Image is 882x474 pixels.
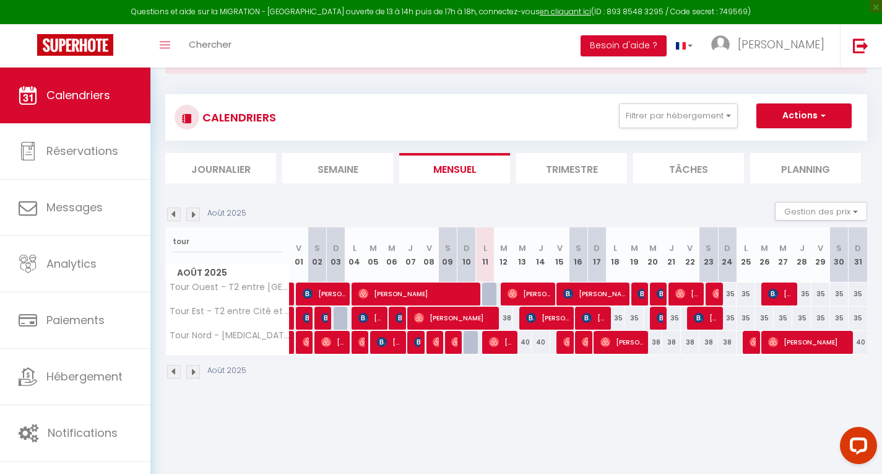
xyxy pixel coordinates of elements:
[377,330,402,354] span: [PERSON_NAME]
[451,330,457,354] span: [PERSON_NAME]
[516,153,627,183] li: Trimestre
[37,34,113,56] img: Super Booking
[532,331,550,354] div: 40
[563,330,569,354] span: [PERSON_NAME]
[711,35,730,54] img: ...
[657,282,663,305] span: [PERSON_NAME]
[303,330,309,354] span: [PERSON_NAME]
[830,283,849,305] div: 35
[353,242,357,254] abbr: L
[792,227,811,283] th: 28
[694,306,719,330] span: [PERSON_NAME] [PERSON_NAME]
[750,153,861,183] li: Planning
[675,282,700,305] span: [PERSON_NAME]
[718,307,737,330] div: 35
[625,307,643,330] div: 35
[327,227,345,283] th: 03
[414,330,420,354] span: [PERSON_NAME]
[800,242,805,254] abbr: J
[750,330,756,354] span: [PERSON_NAME]
[811,227,830,283] th: 29
[358,282,476,305] span: [PERSON_NAME]
[669,242,674,254] abbr: J
[282,153,393,183] li: Semaine
[168,331,292,340] span: Tour Nord - [MEDICAL_DATA] entre [GEOGRAPHIC_DATA] et [GEOGRAPHIC_DATA]
[755,307,774,330] div: 35
[433,330,439,354] span: [PERSON_NAME]
[644,331,662,354] div: 38
[166,264,289,282] span: Août 2025
[557,242,563,254] abbr: V
[849,331,867,354] div: 40
[46,87,110,103] span: Calendriers
[853,38,868,53] img: logout
[818,242,823,254] abbr: V
[508,282,551,305] span: [PERSON_NAME]
[625,227,643,283] th: 19
[207,365,246,377] p: Août 2025
[321,330,346,354] span: [PERSON_NAME]
[582,330,588,354] span: [PERSON_NAME]
[657,306,663,330] span: [PERSON_NAME]
[189,38,231,51] span: Chercher
[830,307,849,330] div: 35
[401,227,420,283] th: 07
[718,283,737,305] div: 35
[358,330,365,354] span: [PERSON_NAME]
[662,227,681,283] th: 21
[333,242,339,254] abbr: D
[576,242,581,254] abbr: S
[613,242,617,254] abbr: L
[737,227,755,283] th: 25
[774,307,792,330] div: 35
[345,227,364,283] th: 04
[662,331,681,354] div: 38
[207,208,246,219] p: Août 2025
[811,283,830,305] div: 35
[737,283,755,305] div: 35
[296,242,301,254] abbr: V
[165,153,276,183] li: Journalier
[364,227,383,283] th: 05
[644,227,662,283] th: 20
[681,331,699,354] div: 38
[179,24,241,68] a: Chercher
[792,283,811,305] div: 35
[775,202,867,221] button: Gestion des prix
[738,37,824,52] span: [PERSON_NAME]
[631,242,638,254] abbr: M
[718,331,737,354] div: 38
[426,242,432,254] abbr: V
[550,227,569,283] th: 15
[830,422,882,474] iframe: LiveChat chat widget
[388,242,396,254] abbr: M
[756,103,852,128] button: Actions
[168,283,292,292] span: Tour Ouest - T2 entre [GEOGRAPHIC_DATA] et [GEOGRAPHIC_DATA]
[495,307,513,330] div: 38
[744,242,748,254] abbr: L
[290,227,308,283] th: 01
[768,282,793,305] span: [PERSON_NAME]
[314,242,320,254] abbr: S
[168,307,292,316] span: Tour Est - T2 entre Cité et [GEOGRAPHIC_DATA]
[519,242,526,254] abbr: M
[420,227,438,283] th: 08
[358,306,383,330] span: [PERSON_NAME]
[687,242,693,254] abbr: V
[303,282,346,305] span: [PERSON_NAME]
[538,242,543,254] abbr: J
[495,227,513,283] th: 12
[438,227,457,283] th: 09
[792,307,811,330] div: 35
[779,242,787,254] abbr: M
[718,227,737,283] th: 24
[633,153,744,183] li: Tâches
[649,242,657,254] abbr: M
[476,227,495,283] th: 11
[445,242,451,254] abbr: S
[761,242,768,254] abbr: M
[489,330,514,354] span: [PERSON_NAME]
[383,227,401,283] th: 06
[408,242,413,254] abbr: J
